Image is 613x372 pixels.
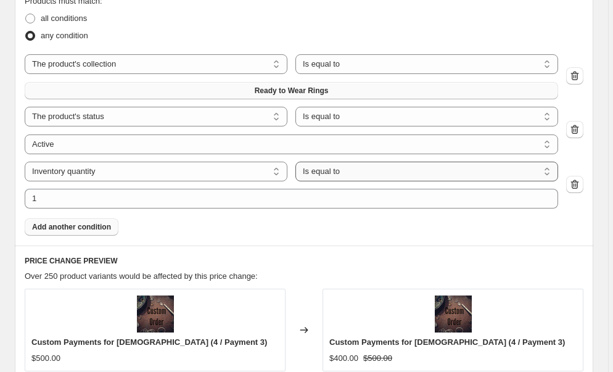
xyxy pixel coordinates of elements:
span: any condition [41,31,88,40]
span: Custom Payments for [DEMOGRAPHIC_DATA] (4 / Payment 3) [329,337,565,347]
button: Ready to Wear Rings [25,82,558,99]
div: $500.00 [31,352,60,365]
span: Custom Payments for [DEMOGRAPHIC_DATA] (4 / Payment 3) [31,337,267,347]
span: Over 250 product variants would be affected by this price change: [25,271,258,281]
strike: $500.00 [363,352,392,365]
div: $400.00 [329,352,358,365]
span: Add another condition [32,222,111,232]
span: all conditions [41,14,87,23]
img: il_fullxfull.2215150238_8rub_80x.jpg [137,296,174,333]
h6: PRICE CHANGE PREVIEW [25,256,583,266]
img: il_fullxfull.2215150238_8rub_80x.jpg [435,296,472,333]
span: Ready to Wear Rings [255,86,329,96]
button: Add another condition [25,218,118,236]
